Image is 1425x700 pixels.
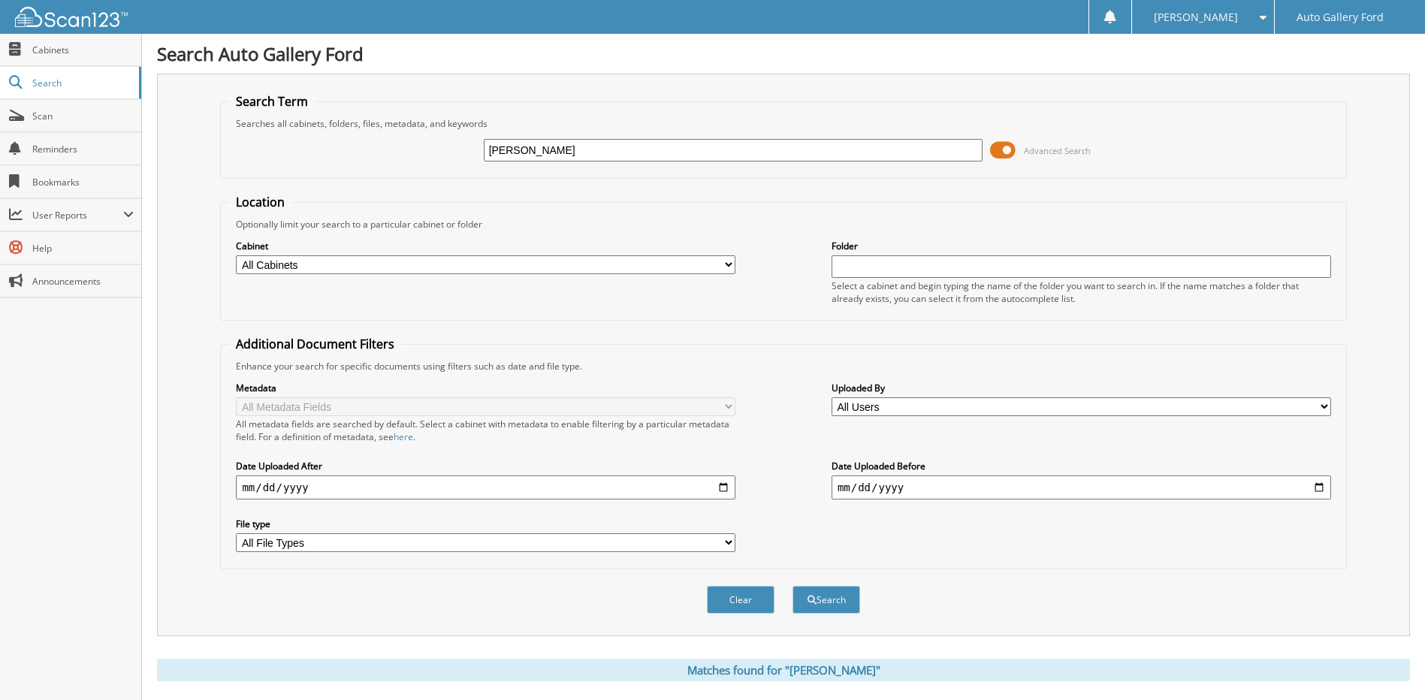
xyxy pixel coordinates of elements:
[832,279,1331,305] div: Select a cabinet and begin typing the name of the folder you want to search in. If the name match...
[32,176,134,189] span: Bookmarks
[236,475,735,499] input: start
[1154,13,1238,22] span: [PERSON_NAME]
[236,517,735,530] label: File type
[236,382,735,394] label: Metadata
[832,475,1331,499] input: end
[32,143,134,155] span: Reminders
[832,382,1331,394] label: Uploaded By
[228,194,292,210] legend: Location
[228,93,315,110] legend: Search Term
[228,336,402,352] legend: Additional Document Filters
[32,77,131,89] span: Search
[394,430,413,443] a: here
[32,44,134,56] span: Cabinets
[157,41,1410,66] h1: Search Auto Gallery Ford
[793,586,860,614] button: Search
[1297,13,1384,22] span: Auto Gallery Ford
[236,460,735,472] label: Date Uploaded After
[228,360,1338,373] div: Enhance your search for specific documents using filters such as date and file type.
[32,242,134,255] span: Help
[707,586,774,614] button: Clear
[832,240,1331,252] label: Folder
[15,7,128,27] img: scan123-logo-white.svg
[1024,145,1091,156] span: Advanced Search
[157,659,1410,681] div: Matches found for "[PERSON_NAME]"
[32,110,134,122] span: Scan
[32,209,123,222] span: User Reports
[228,117,1338,130] div: Searches all cabinets, folders, files, metadata, and keywords
[236,240,735,252] label: Cabinet
[32,275,134,288] span: Announcements
[832,460,1331,472] label: Date Uploaded Before
[228,218,1338,231] div: Optionally limit your search to a particular cabinet or folder
[236,418,735,443] div: All metadata fields are searched by default. Select a cabinet with metadata to enable filtering b...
